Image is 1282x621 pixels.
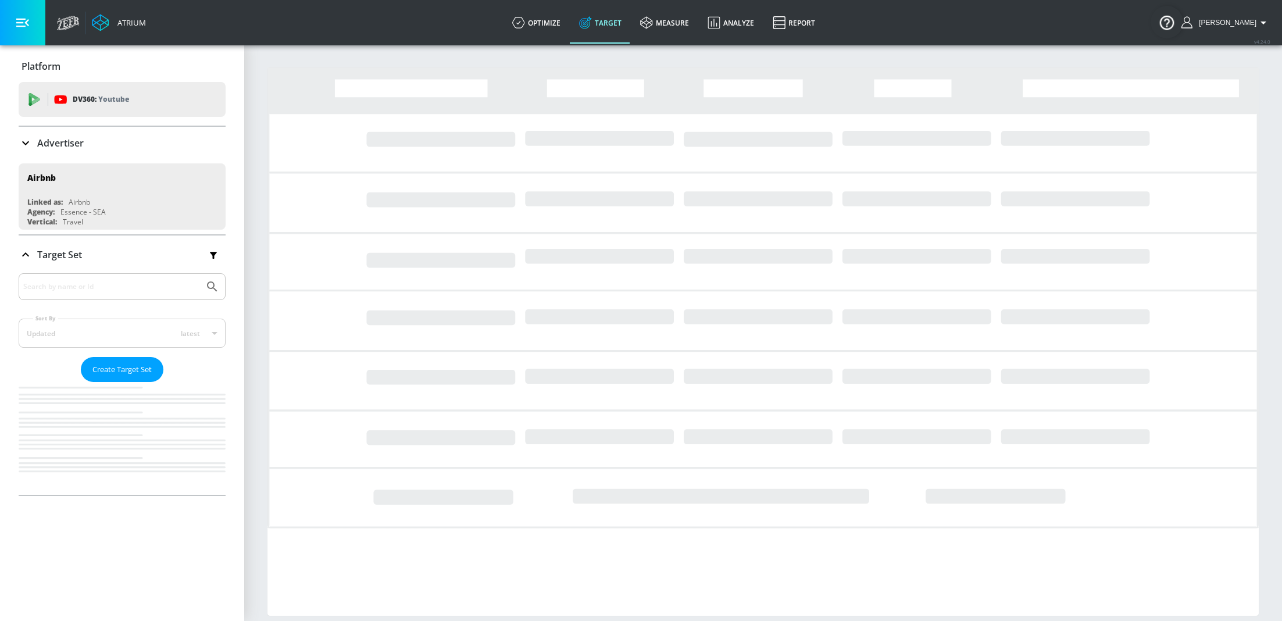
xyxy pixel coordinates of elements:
[19,235,226,274] div: Target Set
[19,273,226,495] div: Target Set
[698,2,763,44] a: Analyze
[503,2,570,44] a: optimize
[92,14,146,31] a: Atrium
[19,163,226,230] div: AirbnbLinked as:AirbnbAgency:Essence - SEAVertical:Travel
[181,329,200,338] span: latest
[98,93,129,105] p: Youtube
[19,82,226,117] div: DV360: Youtube
[60,207,106,217] div: Essence - SEA
[27,329,55,338] div: Updated
[23,279,199,294] input: Search by name or Id
[81,357,163,382] button: Create Target Set
[27,207,55,217] div: Agency:
[37,248,82,261] p: Target Set
[92,363,152,376] span: Create Target Set
[1254,38,1270,45] span: v 4.24.0
[631,2,698,44] a: measure
[22,60,60,73] p: Platform
[1151,6,1183,38] button: Open Resource Center
[69,197,90,207] div: Airbnb
[63,217,83,227] div: Travel
[113,17,146,28] div: Atrium
[19,382,226,495] nav: list of Target Set
[73,93,129,106] p: DV360:
[27,172,56,183] div: Airbnb
[763,2,824,44] a: Report
[1181,16,1270,30] button: [PERSON_NAME]
[570,2,631,44] a: Target
[33,315,58,322] label: Sort By
[27,217,57,227] div: Vertical:
[37,137,84,149] p: Advertiser
[27,197,63,207] div: Linked as:
[19,127,226,159] div: Advertiser
[19,50,226,83] div: Platform
[1194,19,1256,27] span: login as: stephanie.wolklin@zefr.com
